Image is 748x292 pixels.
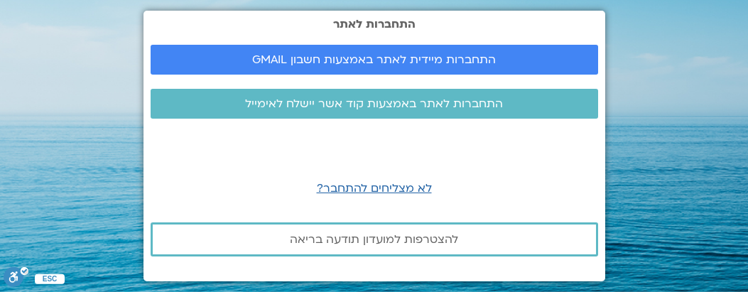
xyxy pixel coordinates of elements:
h2: התחברות לאתר [151,18,598,31]
span: להצטרפות למועדון תודעה בריאה [290,233,458,246]
a: להצטרפות למועדון תודעה בריאה [151,222,598,256]
span: התחברות לאתר באמצעות קוד אשר יישלח לאימייל [245,97,503,110]
a: לא מצליחים להתחבר? [317,180,432,196]
a: התחברות לאתר באמצעות קוד אשר יישלח לאימייל [151,89,598,119]
a: התחברות מיידית לאתר באמצעות חשבון GMAIL [151,45,598,75]
span: התחברות מיידית לאתר באמצעות חשבון GMAIL [252,53,496,66]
